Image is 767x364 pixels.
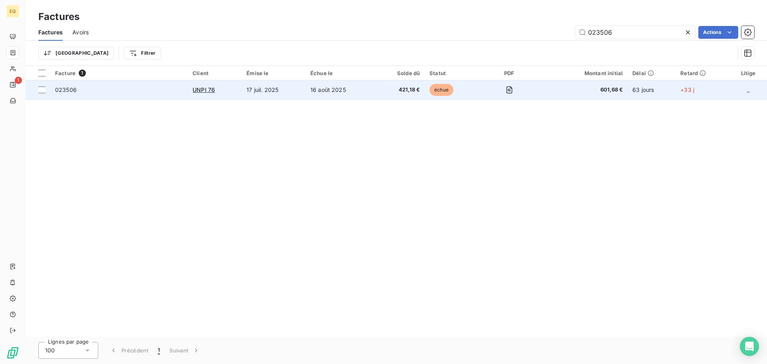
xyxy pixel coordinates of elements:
[153,342,165,359] button: 1
[698,26,738,39] button: Actions
[193,70,237,76] div: Client
[45,346,55,354] span: 100
[680,70,725,76] div: Retard
[242,80,306,99] td: 17 juil. 2025
[55,86,77,93] span: 023506
[740,337,759,356] div: Open Intercom Messenger
[632,70,671,76] div: Délai
[165,342,205,359] button: Suivant
[193,86,215,93] span: UNPI 76
[38,47,114,60] button: [GEOGRAPHIC_DATA]
[38,28,63,36] span: Factures
[38,10,79,24] h3: Factures
[380,70,420,76] div: Solde dû
[306,80,375,99] td: 16 août 2025
[544,86,623,94] span: 601,68 €
[55,70,76,76] span: Facture
[380,86,420,94] span: 421,18 €
[747,86,749,93] span: _
[158,346,160,354] span: 1
[429,84,453,96] span: échue
[105,342,153,359] button: Précédent
[628,80,676,99] td: 63 jours
[680,86,694,93] span: +33 j
[15,77,22,84] span: 1
[6,346,19,359] img: Logo LeanPay
[544,70,623,76] div: Montant initial
[429,70,475,76] div: Statut
[734,70,762,76] div: Litige
[246,70,301,76] div: Émise le
[6,5,19,18] div: EQ
[79,70,86,77] span: 1
[484,70,535,76] div: PDF
[124,47,161,60] button: Filtrer
[575,26,695,39] input: Rechercher
[310,70,370,76] div: Échue le
[72,28,89,36] span: Avoirs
